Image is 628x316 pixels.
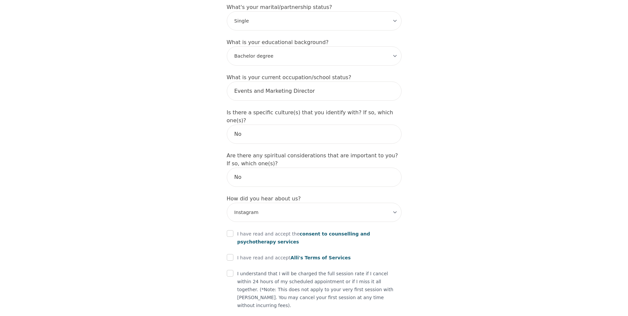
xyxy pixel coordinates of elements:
p: I have read and accept [237,254,351,262]
span: consent to counselling and psychotherapy services [237,231,370,244]
p: I have read and accept the [237,230,402,246]
label: Is there a specific culture(s) that you identify with? If so, which one(s)? [227,109,393,124]
label: What's your marital/partnership status? [227,4,332,10]
span: Alli's Terms of Services [291,255,351,260]
label: What is your current occupation/school status? [227,74,351,80]
p: I understand that I will be charged the full session rate if I cancel within 24 hours of my sched... [237,270,402,309]
label: How did you hear about us? [227,195,301,202]
label: Are there any spiritual considerations that are important to you? If so, which one(s)? [227,152,398,167]
label: What is your educational background? [227,39,329,45]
